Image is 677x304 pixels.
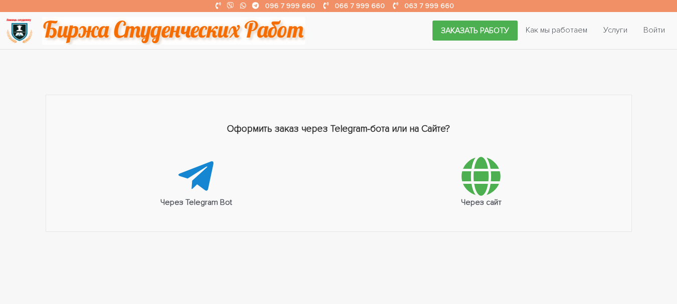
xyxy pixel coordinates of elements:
a: 096 7 999 660 [265,2,315,10]
a: Через Telegram Bot [160,184,232,207]
a: Как мы работаем [518,21,595,40]
strong: Через сайт [461,197,502,207]
strong: Оформить заказ через Telegram-бота или на Сайте? [227,123,450,135]
strong: Через Telegram Bot [160,197,232,207]
img: logo-135dea9cf721667cc4ddb0c1795e3ba8b7f362e3d0c04e2cc90b931989920324.png [6,17,33,45]
a: Через сайт [461,184,502,207]
a: 066 7 999 660 [335,2,385,10]
a: Услуги [595,21,635,40]
img: motto-2ce64da2796df845c65ce8f9480b9c9d679903764b3ca6da4b6de107518df0fe.gif [42,17,305,45]
a: 063 7 999 660 [404,2,454,10]
a: Заказать работу [432,21,518,41]
a: Войти [635,21,673,40]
